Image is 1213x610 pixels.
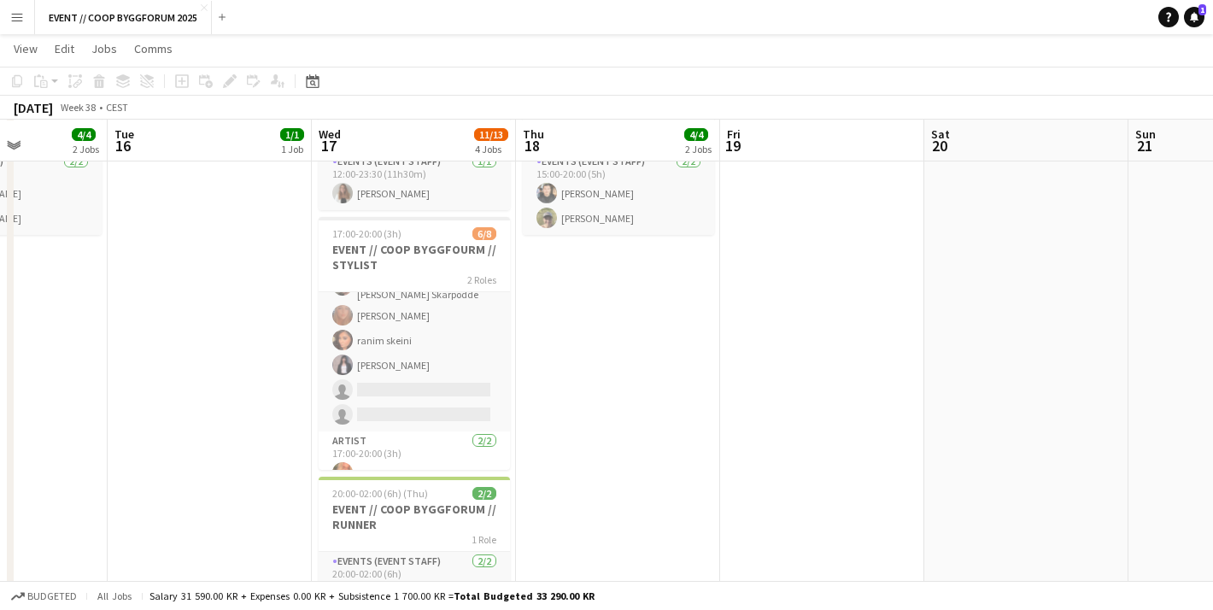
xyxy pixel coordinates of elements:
[94,589,135,602] span: All jobs
[332,227,401,240] span: 17:00-20:00 (3h)
[1198,4,1206,15] span: 1
[319,217,510,470] app-job-card: 17:00-20:00 (3h)6/8EVENT // COOP BYGGFOURM // STYLIST2 RolesArtist4/617:00-20:00 (3h)[PERSON_NAME...
[112,136,134,155] span: 16
[684,128,708,141] span: 4/4
[106,101,128,114] div: CEST
[7,38,44,60] a: View
[56,101,99,114] span: Week 38
[475,143,507,155] div: 4 Jobs
[72,128,96,141] span: 4/4
[48,38,81,60] a: Edit
[474,128,508,141] span: 11/13
[454,589,595,602] span: Total Budgeted 33 290.00 KR
[280,128,304,141] span: 1/1
[472,227,496,240] span: 6/8
[319,501,510,532] h3: EVENT // COOP BYGGFORUM // RUNNER
[1135,126,1156,142] span: Sun
[91,41,117,56] span: Jobs
[319,242,510,273] h3: EVENT // COOP BYGGFOURM // STYLIST
[316,136,341,155] span: 17
[149,589,595,602] div: Salary 31 590.00 KR + Expenses 0.00 KR + Subsistence 1 700.00 KR =
[520,136,544,155] span: 18
[319,244,510,431] app-card-role: Artist4/617:00-20:00 (3h)[PERSON_NAME] [PERSON_NAME] Skarpodde[PERSON_NAME]ranim skeini[PERSON_NAME]
[1184,7,1204,27] a: 1
[35,1,212,34] button: EVENT // COOP BYGGFORUM 2025
[9,587,79,606] button: Budgeted
[319,431,510,514] app-card-role: Artist2/217:00-20:00 (3h)Tea-[PERSON_NAME]
[1133,136,1156,155] span: 21
[467,273,496,286] span: 2 Roles
[134,41,173,56] span: Comms
[929,136,950,155] span: 20
[724,136,741,155] span: 19
[931,126,950,142] span: Sat
[685,143,712,155] div: 2 Jobs
[319,152,510,210] app-card-role: Events (Event Staff)1/112:00-23:30 (11h30m)[PERSON_NAME]
[472,533,496,546] span: 1 Role
[127,38,179,60] a: Comms
[85,38,124,60] a: Jobs
[14,99,53,116] div: [DATE]
[55,41,74,56] span: Edit
[319,126,341,142] span: Wed
[472,487,496,500] span: 2/2
[73,143,99,155] div: 2 Jobs
[523,152,714,235] app-card-role: Events (Event Staff)2/215:00-20:00 (5h)[PERSON_NAME][PERSON_NAME]
[14,41,38,56] span: View
[27,590,77,602] span: Budgeted
[114,126,134,142] span: Tue
[727,126,741,142] span: Fri
[281,143,303,155] div: 1 Job
[332,487,428,500] span: 20:00-02:00 (6h) (Thu)
[523,126,544,142] span: Thu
